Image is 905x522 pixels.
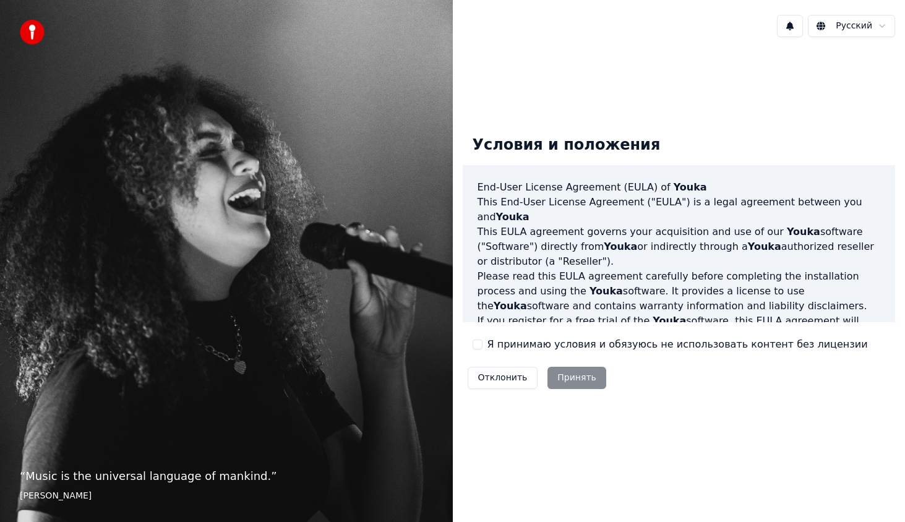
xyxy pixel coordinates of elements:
span: Youka [496,211,530,223]
span: Youka [604,241,637,252]
p: “ Music is the universal language of mankind. ” [20,468,433,485]
p: If you register for a free trial of the software, this EULA agreement will also govern that trial... [478,314,881,373]
span: Youka [653,315,686,327]
p: This EULA agreement governs your acquisition and use of our software ("Software") directly from o... [478,225,881,269]
span: Youka [674,181,707,193]
p: Please read this EULA agreement carefully before completing the installation process and using th... [478,269,881,314]
img: youka [20,20,45,45]
span: Youka [748,241,781,252]
button: Отклонить [468,367,538,389]
span: Youka [787,226,820,237]
p: This End-User License Agreement ("EULA") is a legal agreement between you and [478,195,881,225]
span: Youka [590,285,623,297]
footer: [PERSON_NAME] [20,490,433,502]
label: Я принимаю условия и обязуюсь не использовать контент без лицензии [487,337,868,352]
h3: End-User License Agreement (EULA) of [478,180,881,195]
div: Условия и положения [463,126,671,165]
span: Youka [494,300,527,312]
